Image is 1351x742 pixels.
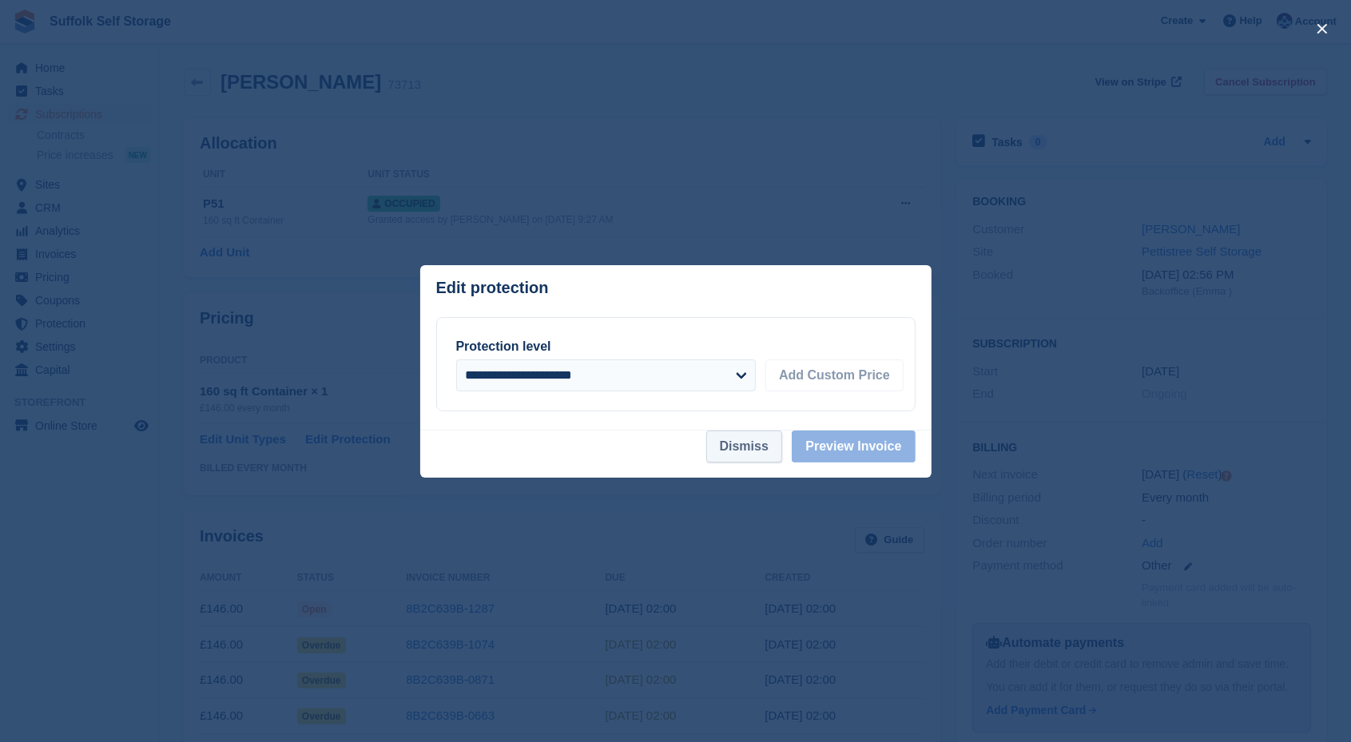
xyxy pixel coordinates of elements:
button: Add Custom Price [765,359,904,391]
button: Dismiss [706,431,782,462]
button: Preview Invoice [792,431,915,462]
label: Protection level [456,339,551,353]
p: Edit protection [436,279,549,297]
button: close [1309,16,1335,42]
